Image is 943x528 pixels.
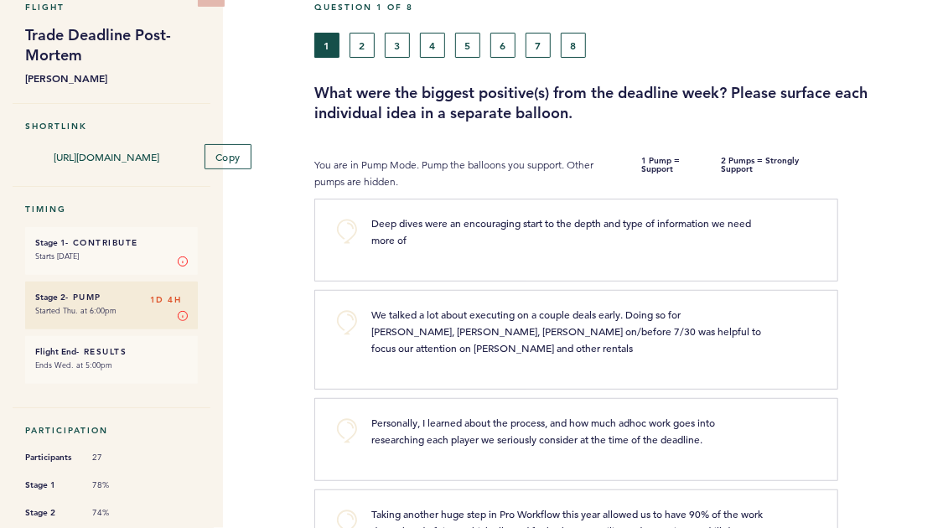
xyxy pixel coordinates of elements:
[372,416,718,446] span: Personally, I learned about the process, and how much adhoc work goes into researching each playe...
[314,2,930,13] h5: Question 1 of 8
[526,33,551,58] button: 7
[35,346,188,357] h6: - Results
[25,449,75,466] span: Participants
[314,33,339,58] button: 1
[25,425,198,436] h5: Participation
[385,33,410,58] button: 3
[25,121,198,132] h5: Shortlink
[25,505,75,521] span: Stage 2
[372,216,754,246] span: Deep dives were an encouraging start to the depth and type of information we need more of
[420,33,445,58] button: 4
[641,157,709,190] b: 1 Pump = Support
[314,157,616,190] p: You are in Pump Mode. Pump the balloons you support. Other pumps are hidden.
[35,237,65,248] small: Stage 1
[92,507,142,519] span: 74%
[150,292,182,308] span: 1D 4H
[372,308,764,355] span: We talked a lot about executing on a couple deals early. Doing so for [PERSON_NAME], [PERSON_NAME...
[92,479,142,491] span: 78%
[35,292,188,303] h6: - Pump
[35,346,76,357] small: Flight End
[215,150,241,163] span: Copy
[92,452,142,463] span: 27
[722,157,826,190] b: 2 Pumps = Strongly Support
[314,83,930,123] h3: What were the biggest positive(s) from the deadline week? Please surface each individual idea in ...
[25,204,198,215] h5: Timing
[35,305,117,316] time: Started Thu. at 6:00pm
[25,2,198,13] h5: Flight
[35,251,79,261] time: Starts [DATE]
[205,144,251,169] button: Copy
[25,477,75,494] span: Stage 1
[35,360,112,370] time: Ends Wed. at 5:00pm
[350,33,375,58] button: 2
[25,70,198,86] b: [PERSON_NAME]
[490,33,516,58] button: 6
[455,33,480,58] button: 5
[35,237,188,248] h6: - Contribute
[561,33,586,58] button: 8
[35,292,65,303] small: Stage 2
[25,25,198,65] h1: Trade Deadline Post-Mortem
